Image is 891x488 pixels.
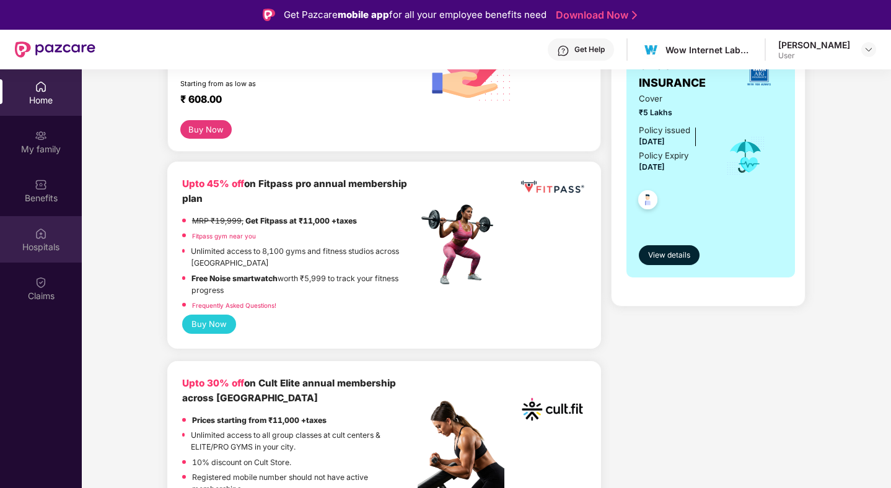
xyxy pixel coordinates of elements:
img: svg+xml;base64,PHN2ZyBpZD0iSG9tZSIgeG1sbnM9Imh0dHA6Ly93d3cudzMub3JnLzIwMDAvc3ZnIiB3aWR0aD0iMjAiIG... [35,81,47,93]
p: worth ₹5,999 to track your fitness progress [191,272,418,297]
div: ₹ 608.00 [180,93,406,108]
button: Buy Now [180,120,232,139]
img: Stroke [632,9,637,22]
button: Buy Now [182,315,236,334]
img: 1630391314982.jfif [642,41,660,59]
p: 10% discount on Cult Store. [192,456,291,468]
b: on Cult Elite annual membership across [GEOGRAPHIC_DATA] [182,377,396,404]
span: ₹5 Lakhs [639,107,709,118]
div: Get Help [574,45,605,54]
div: Get Pazcare for all your employee benefits need [284,7,546,22]
img: icon [726,136,766,176]
span: Cover [639,92,709,105]
img: svg+xml;base64,PHN2ZyBpZD0iQ2xhaW0iIHhtbG5zPSJodHRwOi8vd3d3LnczLm9yZy8yMDAwL3N2ZyIgd2lkdGg9IjIwIi... [35,276,47,289]
b: Upto 30% off [182,377,244,389]
div: Policy issued [639,124,690,137]
strong: Get Fitpass at ₹11,000 +taxes [245,216,357,225]
div: Wow Internet Labz Private Limited [665,44,752,56]
img: svg+xml;base64,PHN2ZyBpZD0iRHJvcGRvd24tMzJ4MzIiIHhtbG5zPSJodHRwOi8vd3d3LnczLm9yZy8yMDAwL3N2ZyIgd2... [864,45,874,54]
img: cult.png [519,376,586,443]
strong: Free Noise smartwatch [191,274,278,283]
strong: mobile app [338,9,389,20]
img: insurerLogo [742,58,776,91]
img: Logo [263,9,275,21]
b: on Fitpass pro annual membership plan [182,178,407,204]
div: Policy Expiry [639,149,688,162]
div: User [778,51,850,61]
div: Starting from as low as [180,79,366,88]
a: Frequently Asked Questions! [192,302,276,309]
img: svg+xml;base64,PHN2ZyB4bWxucz0iaHR0cDovL3d3dy53My5vcmcvMjAwMC9zdmciIHdpZHRoPSI0OC45NDMiIGhlaWdodD... [633,186,663,217]
img: svg+xml;base64,PHN2ZyBpZD0iSGVscC0zMngzMiIgeG1sbnM9Imh0dHA6Ly93d3cudzMub3JnLzIwMDAvc3ZnIiB3aWR0aD... [557,45,569,57]
strong: Prices starting from ₹11,000 +taxes [192,416,327,425]
button: View details [639,245,700,265]
span: [DATE] [639,162,665,172]
span: [DATE] [639,137,665,146]
img: svg+xml;base64,PHN2ZyB3aWR0aD0iMjAiIGhlaWdodD0iMjAiIHZpZXdCb3g9IjAgMCAyMCAyMCIgZmlsbD0ibm9uZSIgeG... [35,129,47,142]
p: Unlimited access to 8,100 gyms and fitness studios across [GEOGRAPHIC_DATA] [191,245,418,269]
img: svg+xml;base64,PHN2ZyBpZD0iSG9zcGl0YWxzIiB4bWxucz0iaHR0cDovL3d3dy53My5vcmcvMjAwMC9zdmciIHdpZHRoPS... [35,227,47,240]
img: New Pazcare Logo [15,41,95,58]
span: View details [648,250,690,261]
del: MRP ₹19,999, [192,216,244,225]
b: Upto 45% off [182,178,244,190]
span: GROUP HEALTH INSURANCE [639,57,735,92]
a: Download Now [556,9,633,22]
div: [PERSON_NAME] [778,39,850,51]
p: Unlimited access to all group classes at cult centers & ELITE/PRO GYMS in your city. [191,429,418,453]
img: fpp.png [418,201,504,288]
a: Fitpass gym near you [192,232,256,240]
img: svg+xml;base64,PHN2ZyBpZD0iQmVuZWZpdHMiIHhtbG5zPSJodHRwOi8vd3d3LnczLm9yZy8yMDAwL3N2ZyIgd2lkdGg9Ij... [35,178,47,191]
img: fppp.png [519,176,586,198]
